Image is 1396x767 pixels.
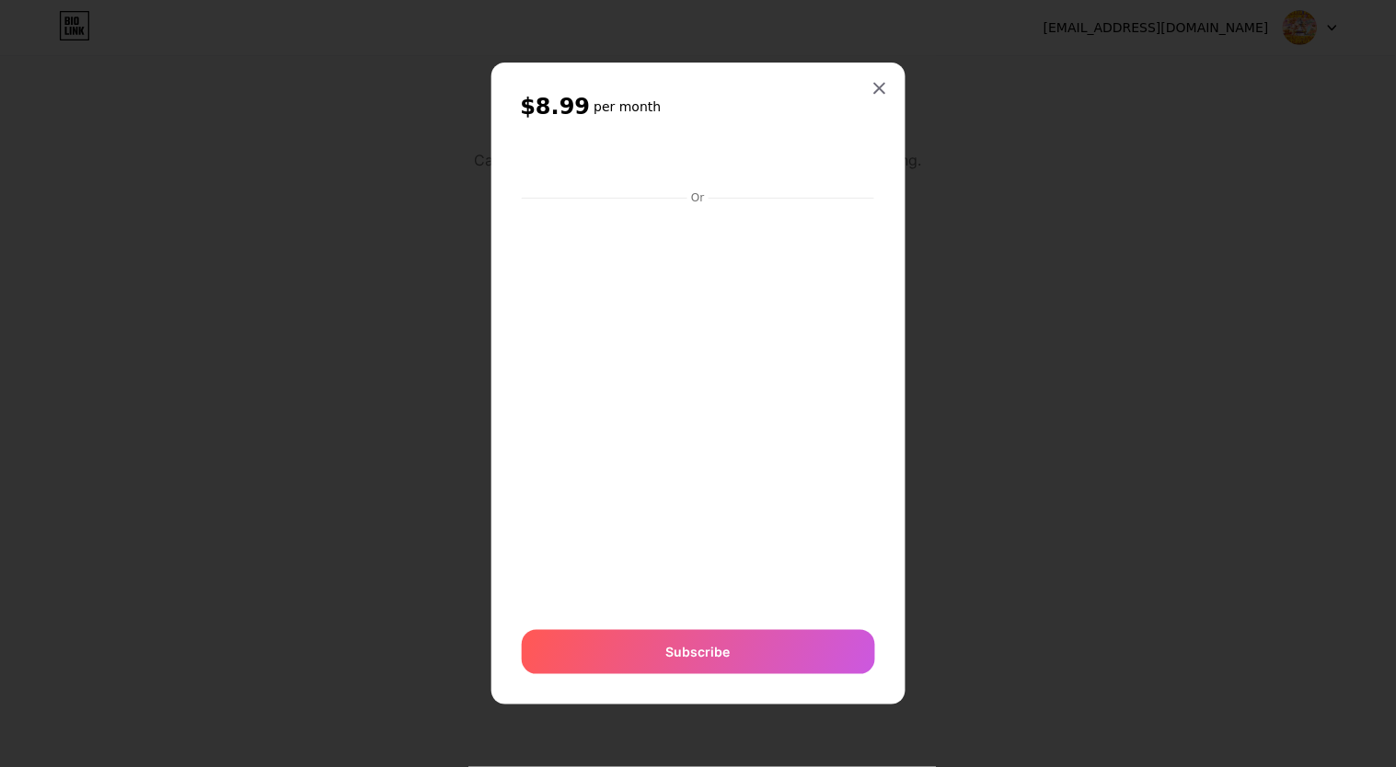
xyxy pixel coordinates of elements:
[687,190,708,205] div: Or
[521,92,591,121] span: $8.99
[518,207,879,611] iframe: Secure payment input frame
[522,141,875,185] iframe: Secure payment button frame
[666,642,731,661] span: Subscribe
[594,97,661,116] h6: per month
